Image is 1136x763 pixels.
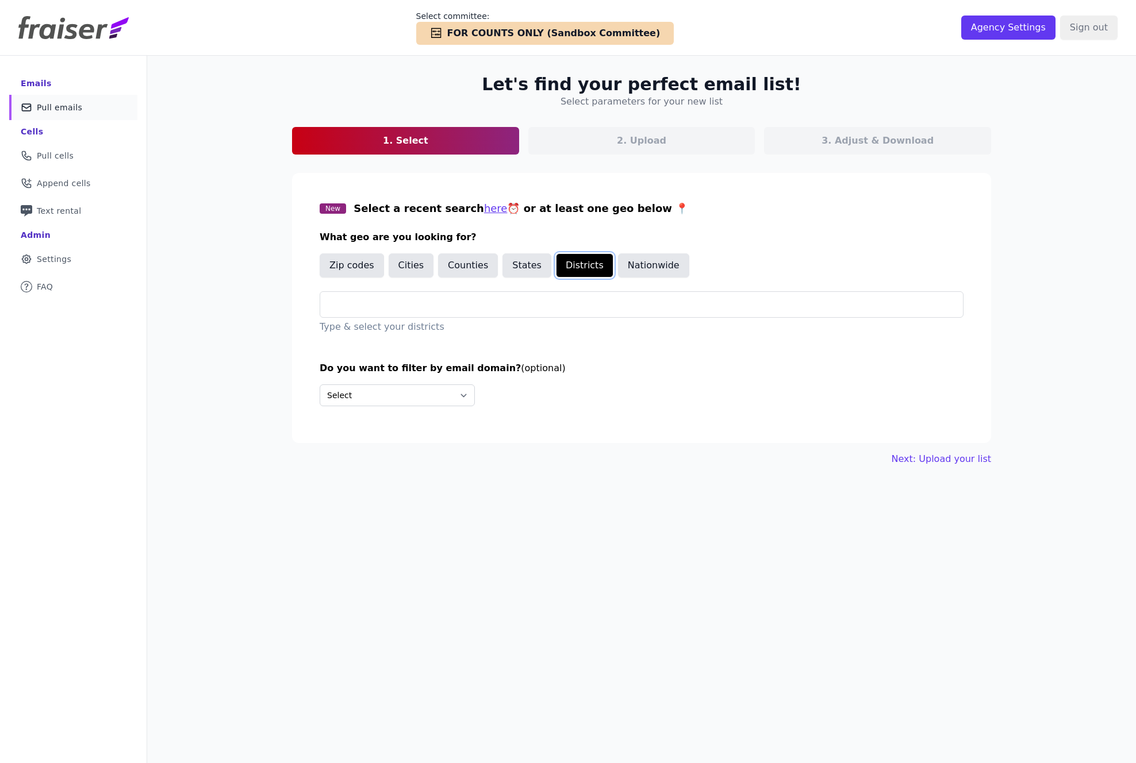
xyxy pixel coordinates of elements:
[320,320,964,334] p: Type & select your districts
[37,150,74,161] span: Pull cells
[389,253,434,278] button: Cities
[9,246,137,272] a: Settings
[37,178,91,189] span: Append cells
[9,171,137,196] a: Append cells
[37,102,82,113] span: Pull emails
[416,10,674,45] a: Select committee: FOR COUNTS ONLY (Sandbox Committee)
[383,134,428,148] p: 1. Select
[9,274,137,299] a: FAQ
[617,134,666,148] p: 2. Upload
[484,201,508,217] button: here
[21,229,51,241] div: Admin
[9,95,137,120] a: Pull emails
[416,10,674,22] p: Select committee:
[482,74,801,95] h2: Let's find your perfect email list!
[9,143,137,168] a: Pull cells
[21,78,52,89] div: Emails
[354,202,688,214] span: Select a recent search ⏰ or at least one geo below 📍
[961,16,1056,40] input: Agency Settings
[37,205,82,217] span: Text rental
[618,253,689,278] button: Nationwide
[37,281,53,292] span: FAQ
[320,230,964,244] h3: What geo are you looking for?
[502,253,551,278] button: States
[9,198,137,223] a: Text rental
[521,363,565,373] span: (optional)
[18,16,129,39] img: Fraiser Logo
[292,127,519,155] a: 1. Select
[438,253,498,278] button: Counties
[892,452,991,466] button: Next: Upload your list
[320,253,384,278] button: Zip codes
[561,95,723,109] h4: Select parameters for your new list
[556,253,613,278] button: Districts
[822,134,934,148] p: 3. Adjust & Download
[447,26,661,40] span: FOR COUNTS ONLY (Sandbox Committee)
[1060,16,1118,40] input: Sign out
[320,203,346,214] span: New
[21,126,43,137] div: Cells
[37,253,71,265] span: Settings
[320,363,521,373] span: Do you want to filter by email domain?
